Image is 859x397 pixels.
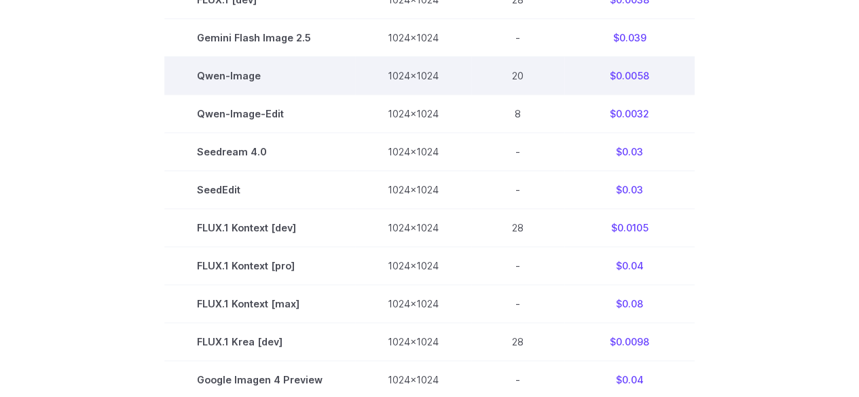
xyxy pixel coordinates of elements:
td: 1024x1024 [355,247,471,285]
td: 1024x1024 [355,18,471,56]
td: $0.08 [564,285,695,323]
td: - [471,18,564,56]
td: $0.0105 [564,209,695,247]
td: $0.0098 [564,323,695,361]
span: Gemini Flash Image 2.5 [197,30,323,45]
td: $0.03 [564,170,695,208]
td: SeedEdit [164,170,355,208]
td: FLUX.1 Kontext [pro] [164,247,355,285]
td: $0.03 [564,132,695,170]
td: 1024x1024 [355,285,471,323]
td: 1024x1024 [355,94,471,132]
td: 28 [471,323,564,361]
td: FLUX.1 Kontext [max] [164,285,355,323]
td: $0.0032 [564,94,695,132]
td: - [471,132,564,170]
td: 1024x1024 [355,170,471,208]
td: $0.04 [564,247,695,285]
td: 1024x1024 [355,132,471,170]
td: Qwen-Image [164,56,355,94]
td: $0.0058 [564,56,695,94]
td: - [471,285,564,323]
td: 1024x1024 [355,56,471,94]
td: - [471,247,564,285]
td: 20 [471,56,564,94]
td: 1024x1024 [355,323,471,361]
td: Seedream 4.0 [164,132,355,170]
td: 8 [471,94,564,132]
td: 1024x1024 [355,209,471,247]
td: 28 [471,209,564,247]
td: $0.039 [564,18,695,56]
td: FLUX.1 Kontext [dev] [164,209,355,247]
td: Qwen-Image-Edit [164,94,355,132]
td: FLUX.1 Krea [dev] [164,323,355,361]
td: - [471,170,564,208]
